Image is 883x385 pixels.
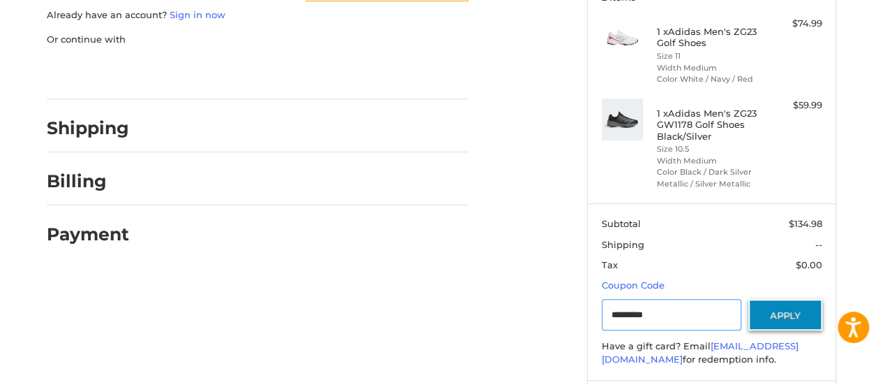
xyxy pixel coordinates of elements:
span: -- [815,239,822,250]
div: $74.99 [767,17,822,31]
input: Gift Certificate or Coupon Code [602,299,742,330]
span: $134.98 [789,218,822,229]
iframe: PayPal-venmo [279,60,384,85]
li: Color Black / Dark Silver Metallic / Silver Metallic [657,166,764,189]
li: Width Medium [657,155,764,167]
span: $0.00 [796,259,822,270]
span: Tax [602,259,618,270]
li: Size 11 [657,50,764,62]
p: Already have an account? [47,8,468,22]
li: Size 10.5 [657,143,764,155]
iframe: Google Customer Reviews [768,347,883,385]
h2: Payment [47,224,129,245]
a: Sign in now [170,9,225,20]
a: Coupon Code [602,279,665,291]
h4: 1 x Adidas Men's ZG23 Golf Shoes [657,26,764,49]
li: Color White / Navy / Red [657,73,764,85]
h4: 1 x Adidas Men's ZG23 GW1178 Golf Shoes Black/Silver [657,108,764,142]
button: Apply [748,299,822,330]
iframe: PayPal-paylater [161,60,265,85]
span: Subtotal [602,218,641,229]
p: Or continue with [47,33,468,47]
div: $59.99 [767,99,822,112]
div: Have a gift card? Email for redemption info. [602,340,822,367]
li: Width Medium [657,62,764,74]
span: Shipping [602,239,644,250]
iframe: PayPal-paypal [43,60,147,85]
h2: Shipping [47,117,129,139]
h2: Billing [47,170,128,192]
